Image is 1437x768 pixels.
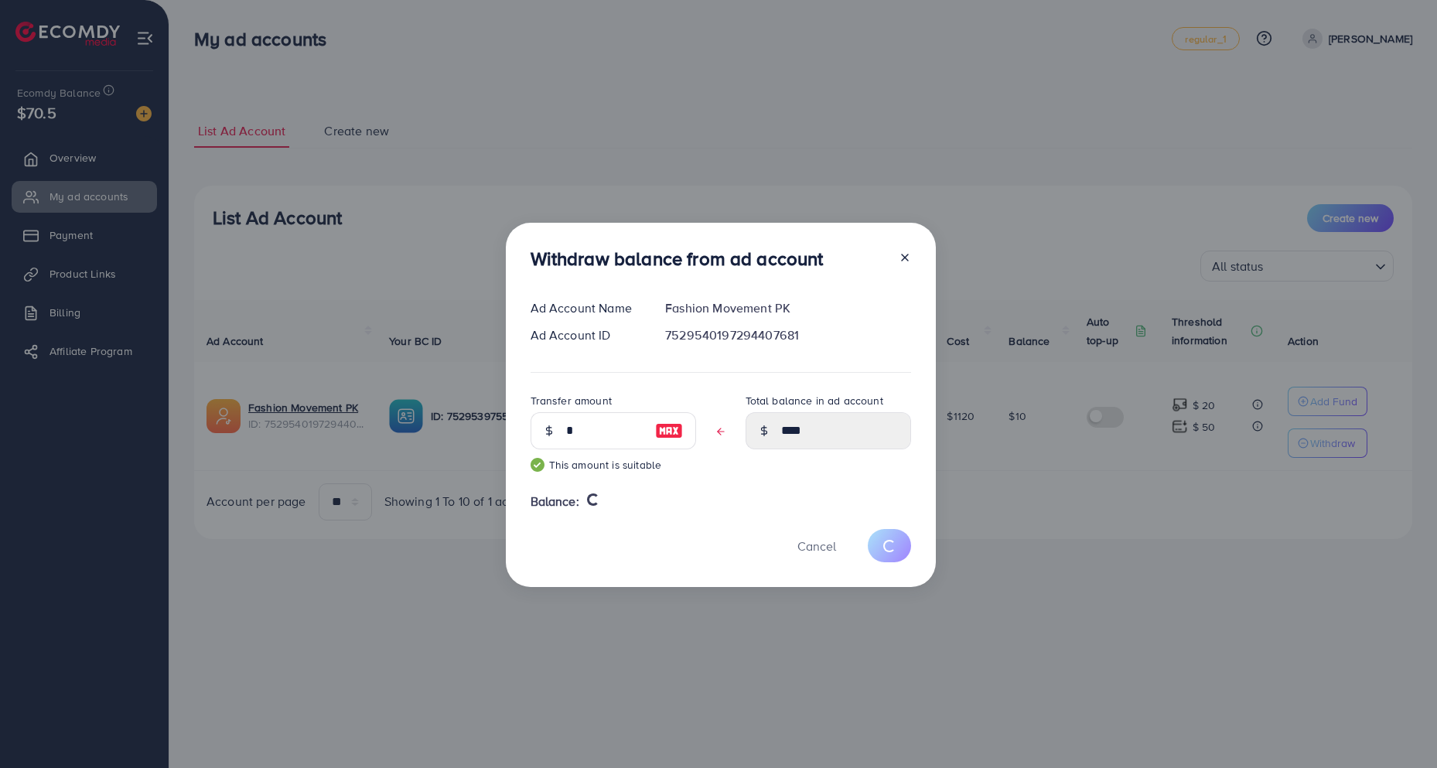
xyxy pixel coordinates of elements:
button: Cancel [778,529,855,562]
img: guide [531,458,544,472]
span: Cancel [797,538,836,555]
img: image [655,422,683,440]
h3: Withdraw balance from ad account [531,247,824,270]
iframe: Chat [1371,698,1425,756]
label: Transfer amount [531,393,612,408]
div: Ad Account Name [518,299,654,317]
div: Fashion Movement PK [653,299,923,317]
label: Total balance in ad account [746,393,883,408]
span: Balance: [531,493,579,510]
div: 7529540197294407681 [653,326,923,344]
div: Ad Account ID [518,326,654,344]
small: This amount is suitable [531,457,696,473]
